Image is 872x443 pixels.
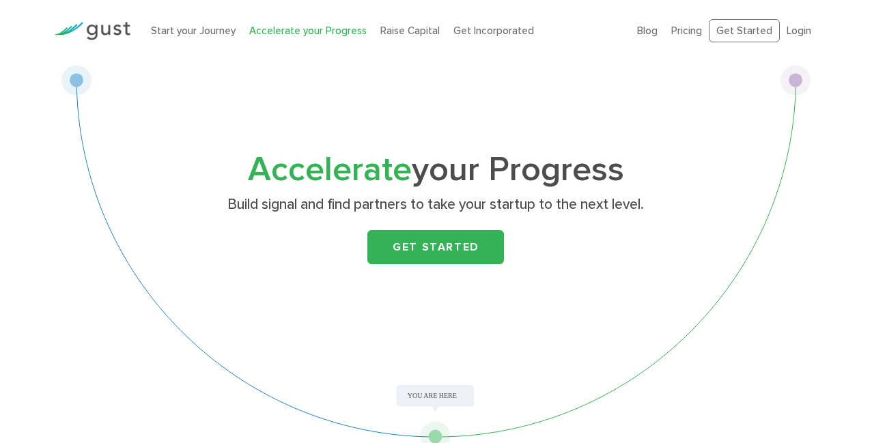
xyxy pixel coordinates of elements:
a: Login [787,25,811,37]
a: Get Started [367,230,504,264]
a: Pricing [671,25,702,37]
img: Gust Logo [54,22,130,40]
h1: your Progress [166,154,705,186]
a: Accelerate your Progress [249,25,367,37]
a: Get Started [709,19,780,43]
a: Start your Journey [151,25,236,37]
a: Raise Capital [380,25,440,37]
a: Get Incorporated [453,25,534,37]
a: Blog [637,25,658,37]
span: Accelerate [248,149,412,190]
p: Build signal and find partners to take your startup to the next level. [171,195,701,214]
